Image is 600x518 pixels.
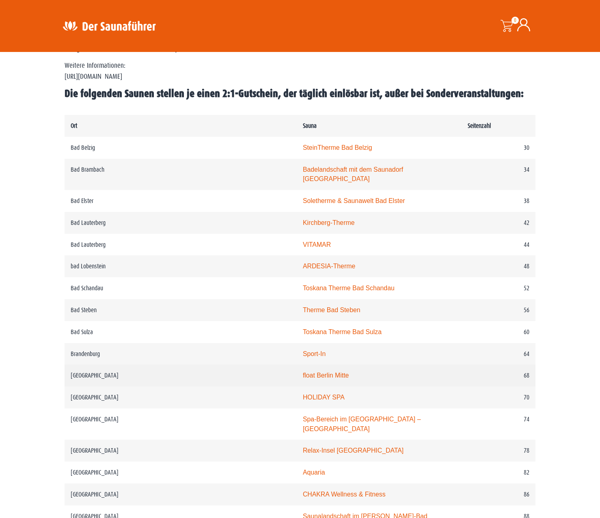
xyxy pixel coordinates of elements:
[462,255,535,277] td: 48
[65,321,297,343] td: Bad Sulza
[303,447,404,454] a: Relax-Insel [GEOGRAPHIC_DATA]
[462,234,535,256] td: 44
[71,122,77,129] strong: Ort
[65,212,297,234] td: Bad Lauterberg
[65,462,297,483] td: [GEOGRAPHIC_DATA]
[462,343,535,365] td: 64
[303,122,317,129] strong: Sauna
[303,263,355,270] a: ARDESIA-Therme
[462,299,535,321] td: 56
[65,408,297,440] td: [GEOGRAPHIC_DATA]
[303,241,331,248] a: VITAMAR
[65,234,297,256] td: Bad Lauterberg
[462,321,535,343] td: 60
[303,491,386,498] a: CHAKRA Wellness & Fitness
[303,469,325,476] a: Aquaria
[462,159,535,190] td: 34
[462,386,535,408] td: 70
[65,60,535,82] p: Weitere Informationen: [URL][DOMAIN_NAME]
[303,306,360,313] a: Therme Bad Steben
[303,219,355,226] a: Kirchberg-Therme
[65,137,297,159] td: Bad Belzig
[65,343,297,365] td: Brandenburg
[512,17,519,24] span: 0
[303,416,421,432] a: Spa-Bereich im [GEOGRAPHIC_DATA] – [GEOGRAPHIC_DATA]
[65,88,524,99] span: Die folgenden Saunen stellen je einen 2:1-Gutschein, der täglich einlösbar ist, außer bei Sonderv...
[303,197,405,204] a: Soletherme & Saunawelt Bad Elster
[462,462,535,483] td: 82
[303,285,395,291] a: Toskana Therme Bad Schandau
[468,122,491,129] strong: Seitenzahl
[303,328,382,335] a: Toskana Therme Bad Sulza
[462,440,535,462] td: 78
[303,350,326,357] a: Sport-In
[303,372,349,379] a: float Berlin Mitte
[462,483,535,505] td: 86
[65,483,297,505] td: [GEOGRAPHIC_DATA]
[65,190,297,212] td: Bad Elster
[65,299,297,321] td: Bad Steben
[65,255,297,277] td: bad Lobenstein
[462,137,535,159] td: 30
[65,440,297,462] td: [GEOGRAPHIC_DATA]
[303,166,403,183] a: Badelandschaft mit dem Saunadorf [GEOGRAPHIC_DATA]
[462,277,535,299] td: 52
[65,159,297,190] td: Bad Brambach
[462,190,535,212] td: 38
[462,365,535,386] td: 68
[65,386,297,408] td: [GEOGRAPHIC_DATA]
[462,408,535,440] td: 74
[65,277,297,299] td: Bad Schandau
[303,144,372,151] a: SteinTherme Bad Belzig
[65,365,297,386] td: [GEOGRAPHIC_DATA]
[462,212,535,234] td: 42
[303,394,345,401] a: HOLIDAY SPA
